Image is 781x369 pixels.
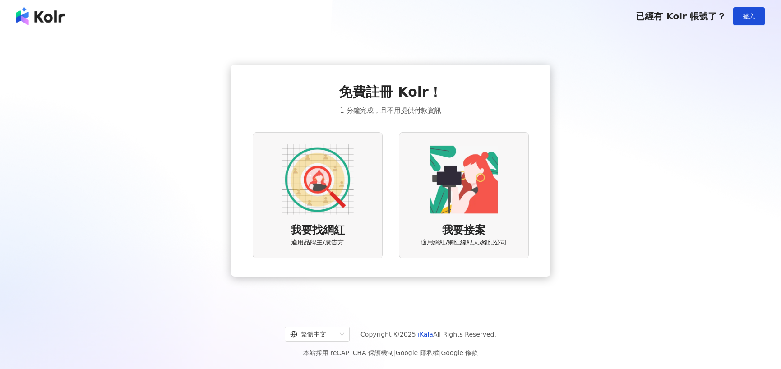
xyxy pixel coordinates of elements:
span: | [393,349,396,356]
span: 適用品牌主/廣告方 [291,238,344,247]
span: 適用網紅/網紅經紀人/經紀公司 [421,238,507,247]
span: 已經有 Kolr 帳號了？ [636,11,726,22]
a: Google 條款 [441,349,478,356]
span: Copyright © 2025 All Rights Reserved. [360,329,496,340]
img: AD identity option [282,143,354,216]
button: 登入 [733,7,765,25]
span: 我要接案 [442,223,485,238]
span: 免費註冊 Kolr！ [339,83,442,101]
span: 1 分鐘完成，且不用提供付款資訊 [340,105,441,116]
a: Google 隱私權 [396,349,439,356]
a: iKala [418,331,433,338]
span: 登入 [743,13,755,20]
img: KOL identity option [428,143,500,216]
img: logo [16,7,65,25]
div: 繁體中文 [290,327,336,341]
span: 我要找網紅 [291,223,345,238]
span: | [439,349,441,356]
span: 本站採用 reCAPTCHA 保護機制 [303,347,478,358]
